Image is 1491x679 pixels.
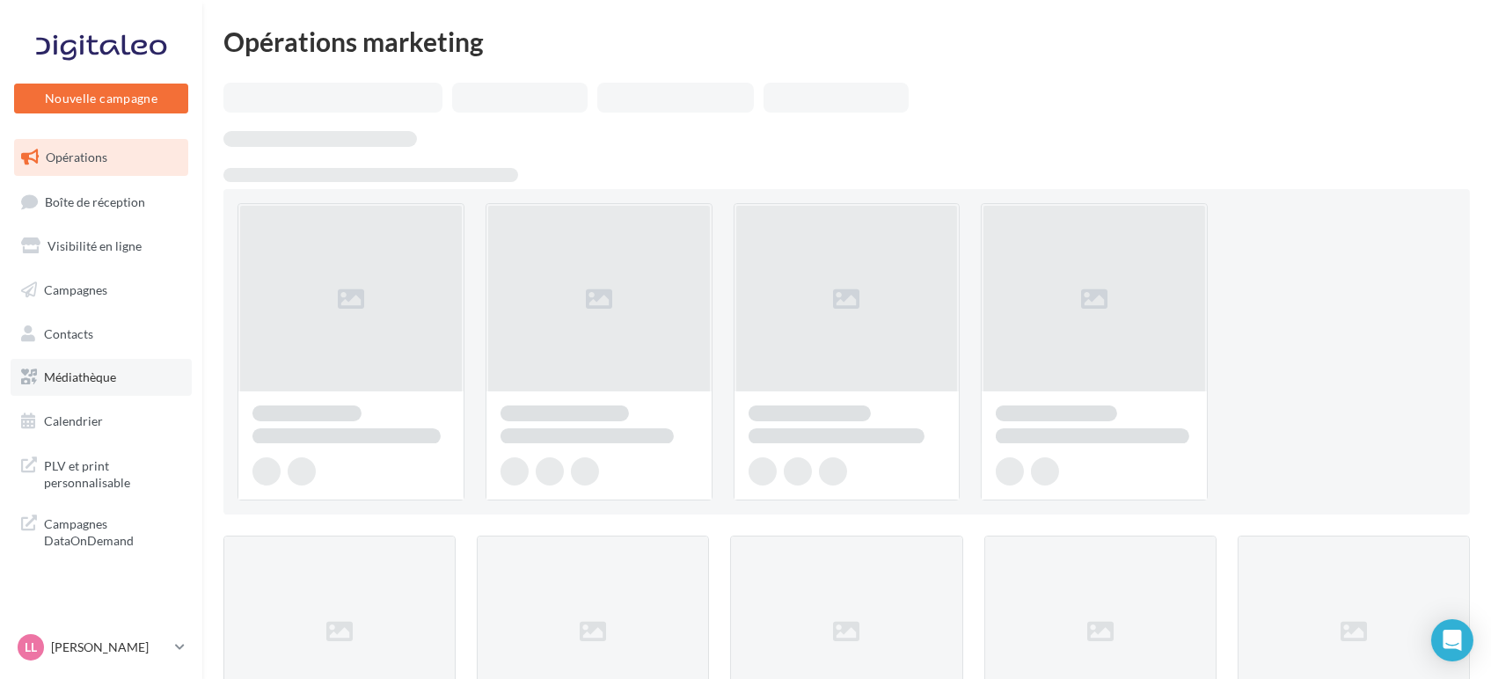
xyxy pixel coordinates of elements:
a: LL [PERSON_NAME] [14,631,188,664]
button: Nouvelle campagne [14,84,188,113]
a: Contacts [11,316,192,353]
a: Campagnes DataOnDemand [11,505,192,557]
span: Calendrier [44,413,103,428]
a: Boîte de réception [11,183,192,221]
a: Médiathèque [11,359,192,396]
a: PLV et print personnalisable [11,447,192,499]
div: Open Intercom Messenger [1431,619,1473,661]
span: Médiathèque [44,369,116,384]
a: Opérations [11,139,192,176]
span: Contacts [44,325,93,340]
span: Boîte de réception [45,193,145,208]
span: Campagnes DataOnDemand [44,512,181,550]
span: Visibilité en ligne [48,238,142,253]
span: Opérations [46,150,107,164]
span: Campagnes [44,282,107,297]
a: Campagnes [11,272,192,309]
div: Opérations marketing [223,28,1470,55]
a: Visibilité en ligne [11,228,192,265]
a: Calendrier [11,403,192,440]
span: PLV et print personnalisable [44,454,181,492]
span: LL [25,639,37,656]
p: [PERSON_NAME] [51,639,168,656]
